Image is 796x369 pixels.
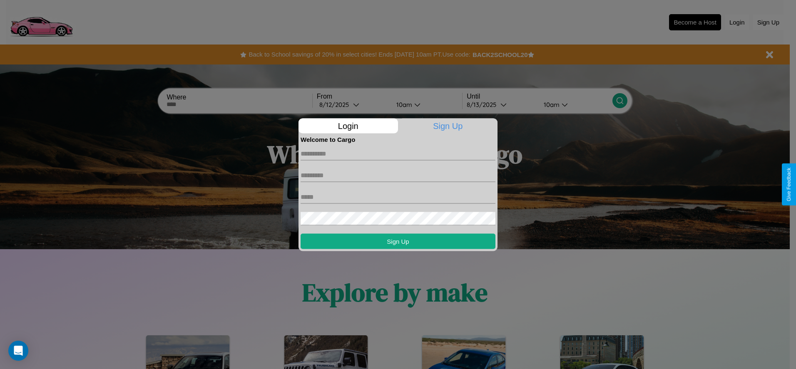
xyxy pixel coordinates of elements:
[301,136,495,143] h4: Welcome to Cargo
[298,118,398,133] p: Login
[398,118,498,133] p: Sign Up
[301,233,495,249] button: Sign Up
[8,341,28,361] div: Open Intercom Messenger
[786,168,792,201] div: Give Feedback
